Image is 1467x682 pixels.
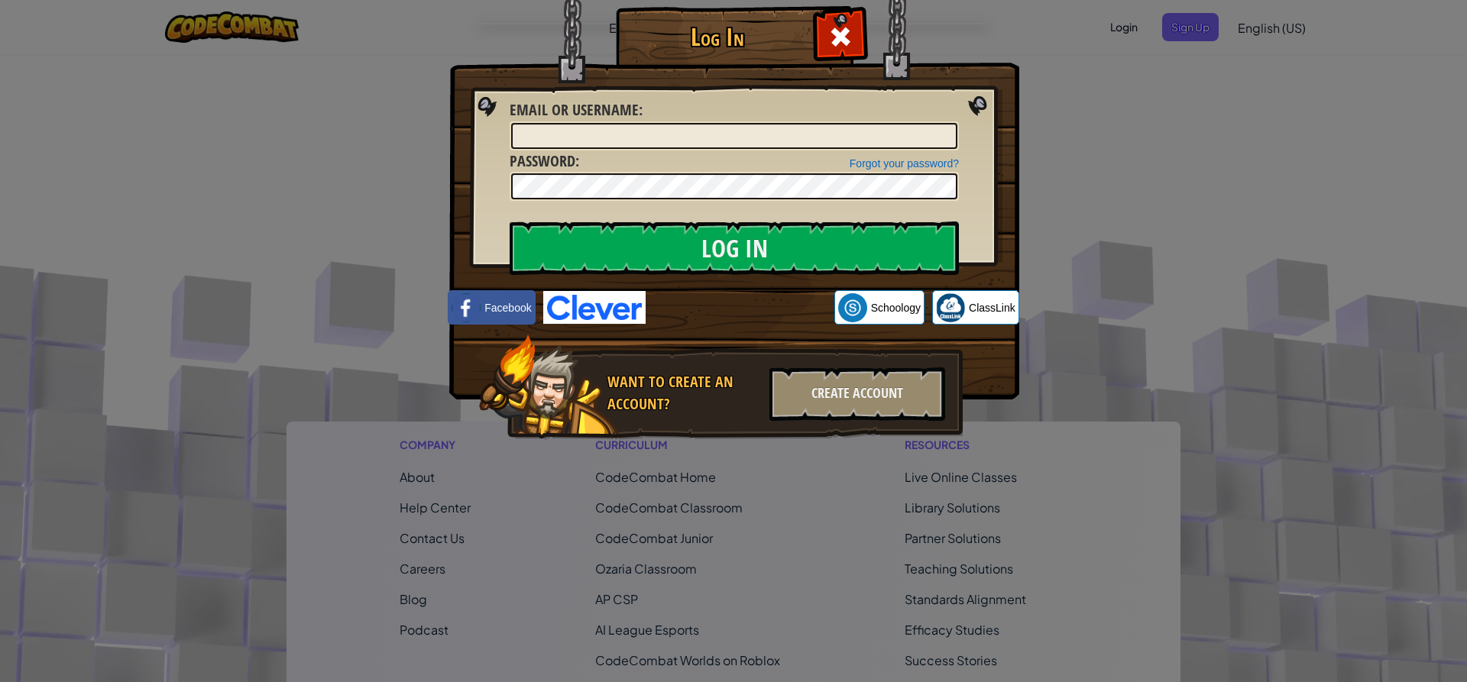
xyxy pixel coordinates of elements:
[620,24,814,50] h1: Log In
[510,150,579,173] label: :
[452,293,481,322] img: facebook_small.png
[510,99,639,120] span: Email or Username
[607,371,760,415] div: Want to create an account?
[936,293,965,322] img: classlink-logo-small.png
[510,221,959,275] input: Log In
[543,291,646,324] img: clever-logo-blue.png
[646,291,834,325] iframe: Sign in with Google Button
[510,99,643,121] label: :
[484,300,531,315] span: Facebook
[769,367,945,421] div: Create Account
[510,150,575,171] span: Password
[850,157,959,170] a: Forgot your password?
[838,293,867,322] img: schoology.png
[969,300,1015,315] span: ClassLink
[871,300,921,315] span: Schoology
